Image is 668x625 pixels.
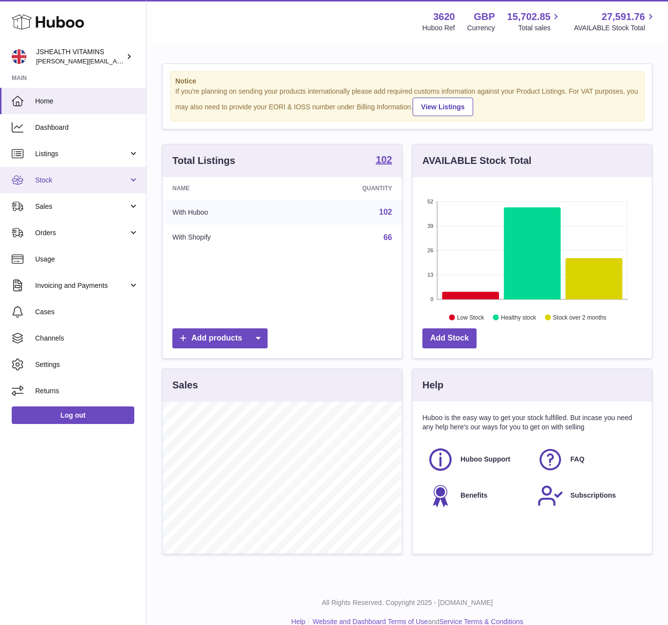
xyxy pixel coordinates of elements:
p: All Rights Reserved. Copyright 2025 - [DOMAIN_NAME] [154,598,660,607]
span: FAQ [570,455,584,464]
a: Subscriptions [537,483,637,509]
strong: 102 [376,155,392,164]
a: 102 [376,155,392,166]
span: Total sales [518,23,562,33]
strong: GBP [474,10,495,23]
a: 15,702.85 Total sales [507,10,562,33]
span: Invoicing and Payments [35,281,128,290]
span: Channels [35,334,139,343]
text: Healthy stock [501,314,537,321]
text: 52 [427,199,433,204]
td: With Huboo [163,200,292,225]
td: With Shopify [163,225,292,250]
span: Cases [35,307,139,317]
a: View Listings [413,98,473,116]
div: Currency [467,23,495,33]
span: Subscriptions [570,491,616,500]
p: Huboo is the easy way to get your stock fulfilled. But incase you need any help here's our ways f... [422,413,642,432]
span: 15,702.85 [507,10,550,23]
span: Stock [35,176,128,185]
a: Benefits [427,483,527,509]
div: If you're planning on sending your products internationally please add required customs informati... [175,87,639,116]
a: Add products [172,328,268,348]
text: Low Stock [457,314,484,321]
span: Listings [35,149,128,159]
span: Usage [35,255,139,264]
strong: 3620 [433,10,455,23]
span: Dashboard [35,123,139,132]
span: 27,591.76 [602,10,645,23]
text: Stock over 2 months [553,314,606,321]
img: francesca@jshealthvitamins.com [12,49,26,64]
strong: Notice [175,77,639,86]
div: Huboo Ref [422,23,455,33]
div: JSHEALTH VITAMINS [36,47,124,66]
text: 13 [427,272,433,278]
a: 66 [383,233,392,242]
span: AVAILABLE Stock Total [574,23,656,33]
text: 39 [427,223,433,229]
a: 102 [379,208,392,216]
span: Settings [35,360,139,369]
span: Returns [35,386,139,396]
a: Add Stock [422,328,477,348]
h3: Sales [172,379,198,392]
span: [PERSON_NAME][EMAIL_ADDRESS][DOMAIN_NAME] [36,57,196,65]
text: 26 [427,247,433,253]
span: Home [35,97,139,106]
h3: Help [422,379,443,392]
span: Huboo Support [460,455,510,464]
text: 0 [430,296,433,302]
span: Benefits [460,491,487,500]
span: Sales [35,202,128,211]
th: Name [163,177,292,200]
span: Orders [35,228,128,238]
a: FAQ [537,446,637,473]
a: Huboo Support [427,446,527,473]
h3: AVAILABLE Stock Total [422,154,531,167]
th: Quantity [292,177,402,200]
a: 27,591.76 AVAILABLE Stock Total [574,10,656,33]
a: Log out [12,406,134,424]
h3: Total Listings [172,154,235,167]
